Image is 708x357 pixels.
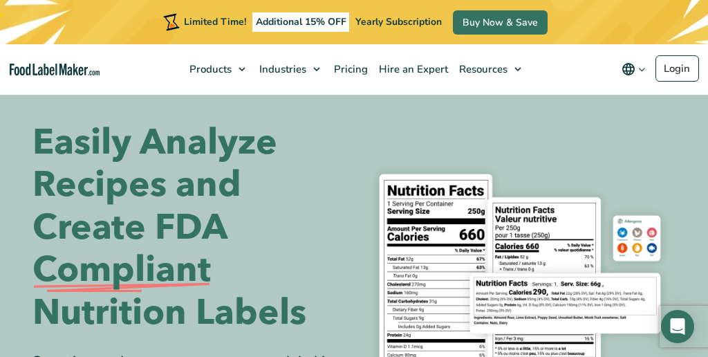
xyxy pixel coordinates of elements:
a: Industries [252,44,327,94]
div: Open Intercom Messenger [661,310,694,343]
span: Products [185,62,233,76]
span: Compliant [32,249,211,291]
a: Hire an Expert [372,44,452,94]
span: Additional 15% OFF [252,12,350,32]
a: Resources [452,44,528,94]
span: Industries [255,62,308,76]
h1: Easily Analyze Recipes and Create FDA Nutrition Labels [32,122,344,334]
span: Yearly Subscription [355,15,442,28]
span: Resources [455,62,509,76]
span: Hire an Expert [375,62,449,76]
a: Buy Now & Save [453,10,548,35]
a: Products [183,44,252,94]
a: Pricing [327,44,372,94]
span: Limited Time! [184,15,246,28]
a: Login [655,55,699,82]
span: Pricing [330,62,369,76]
